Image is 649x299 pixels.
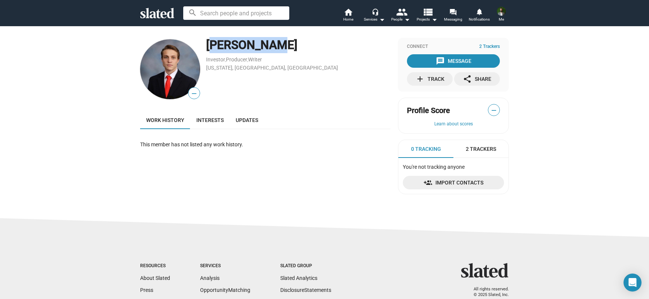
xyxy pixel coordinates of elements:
span: Projects [417,15,437,24]
a: Updates [230,111,264,129]
a: Analysis [200,275,220,281]
img: Felix Nunez JR [497,7,506,16]
mat-icon: add [416,74,425,83]
span: , [247,58,248,62]
div: Connect [407,44,500,50]
a: Slated Analytics [280,275,317,281]
a: Producer [226,57,247,62]
button: Felix Nunez JRMe [492,5,510,25]
span: 2 Trackers [466,146,496,153]
a: Notifications [466,7,492,24]
mat-icon: forum [449,8,456,15]
button: Services [361,7,387,24]
div: People [391,15,410,24]
mat-icon: people [396,6,407,17]
span: Profile Score [407,106,450,116]
mat-icon: view_list [422,6,433,17]
div: Services [364,15,385,24]
div: Message [436,54,471,68]
span: Updates [236,117,258,123]
a: Investor [206,57,225,62]
a: [US_STATE], [GEOGRAPHIC_DATA], [GEOGRAPHIC_DATA] [206,65,338,71]
img: Brian Nall [140,39,200,99]
div: Slated Group [280,263,331,269]
input: Search people and projects [183,6,289,20]
span: , [225,58,226,62]
mat-icon: arrow_drop_down [377,15,386,24]
span: Me [499,15,504,24]
a: Work history [140,111,190,129]
div: Track [416,72,444,86]
button: Message [407,54,500,68]
button: Track [407,72,453,86]
a: Interests [190,111,230,129]
span: 2 Trackers [479,44,500,50]
div: Services [200,263,250,269]
a: Import Contacts [403,176,504,189]
mat-icon: arrow_drop_down [402,15,411,24]
button: Learn about scores [407,121,500,127]
span: 0 Tracking [411,146,441,153]
mat-icon: share [463,74,472,83]
mat-icon: notifications [476,8,483,15]
span: Messaging [444,15,462,24]
mat-icon: headset_mic [372,8,378,15]
span: Import Contacts [409,176,498,189]
mat-icon: message [436,57,445,65]
span: Notifications [469,15,490,24]
div: [PERSON_NAME] [206,37,390,53]
p: All rights reserved. © 2025 Slated, Inc. [466,287,509,298]
a: DisclosureStatements [280,287,331,293]
div: Open Intercom Messenger [624,274,642,292]
div: Resources [140,263,170,269]
span: Interests [196,117,224,123]
mat-icon: home [344,7,353,16]
span: You're not tracking anyone [403,164,465,170]
div: Share [463,72,491,86]
button: Share [454,72,500,86]
mat-icon: arrow_drop_down [430,15,439,24]
a: Press [140,287,153,293]
div: This member has not listed any work history. [140,141,390,148]
button: Projects [414,7,440,24]
span: Home [343,15,353,24]
a: OpportunityMatching [200,287,250,293]
a: About Slated [140,275,170,281]
button: People [387,7,414,24]
a: Messaging [440,7,466,24]
a: Home [335,7,361,24]
span: — [188,89,200,98]
span: Work history [146,117,184,123]
span: — [488,106,499,115]
a: Writer [248,57,262,62]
